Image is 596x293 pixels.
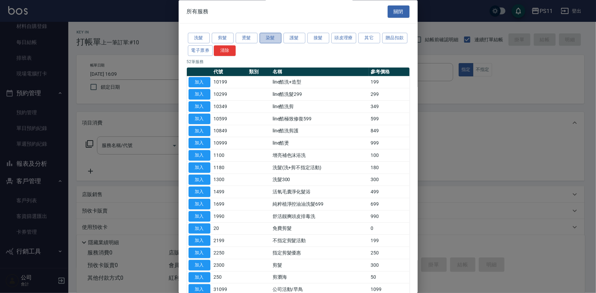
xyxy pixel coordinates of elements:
button: 其它 [358,33,380,44]
td: 10349 [212,101,248,113]
td: 10849 [212,125,248,137]
button: 加入 [189,236,210,246]
th: 代號 [212,68,248,76]
button: 加入 [189,102,210,112]
button: 關閉 [388,5,410,18]
td: 2300 [212,259,248,272]
td: 剪瀏海 [271,272,369,284]
td: 不指定剪髮活動 [271,235,369,247]
td: 199 [369,76,410,89]
td: 250 [369,247,410,259]
button: 剪髮 [212,33,234,44]
th: 參考價格 [369,68,410,76]
td: 849 [369,125,410,137]
td: 990 [369,210,410,223]
td: 純粹植淨控油油洗髮699 [271,198,369,210]
td: 599 [369,113,410,125]
td: 1180 [212,162,248,174]
td: line酷極致修復599 [271,113,369,125]
td: line酷洗髮299 [271,88,369,101]
td: 10999 [212,137,248,149]
button: 染髮 [260,33,281,44]
button: 洗髮 [188,33,210,44]
button: 加入 [189,138,210,149]
span: 所有服務 [187,8,209,15]
td: 10599 [212,113,248,125]
td: 1499 [212,186,248,198]
td: 指定剪髮優惠 [271,247,369,259]
td: 2199 [212,235,248,247]
td: 299 [369,88,410,101]
td: 300 [369,174,410,186]
button: 加入 [189,77,210,88]
button: 加入 [189,89,210,100]
td: 免費剪髮 [271,223,369,235]
button: 加入 [189,223,210,234]
button: 加入 [189,248,210,259]
td: 20 [212,223,248,235]
button: 加入 [189,260,210,270]
td: 活氧毛囊淨化髮浴 [271,186,369,198]
button: 加入 [189,150,210,161]
td: 999 [369,137,410,149]
td: 0 [369,223,410,235]
button: 加入 [189,162,210,173]
button: 加入 [189,187,210,197]
td: 349 [369,101,410,113]
td: 增亮補色沫浴洗 [271,149,369,162]
button: 護髮 [283,33,305,44]
th: 類別 [247,68,271,76]
td: 180 [369,162,410,174]
button: 頭皮理療 [331,33,357,44]
td: line酷燙 [271,137,369,149]
button: 燙髮 [236,33,258,44]
td: 舒活靓爽頭皮排毒洗 [271,210,369,223]
button: 贈品扣款 [382,33,407,44]
button: 電子票券 [188,45,213,56]
td: line酷洗+造型 [271,76,369,89]
button: 加入 [189,114,210,124]
td: 洗髮(洗+剪不指定活動) [271,162,369,174]
th: 名稱 [271,68,369,76]
button: 加入 [189,126,210,136]
td: 10299 [212,88,248,101]
td: 100 [369,149,410,162]
button: 加入 [189,272,210,283]
td: 1100 [212,149,248,162]
td: 10199 [212,76,248,89]
td: line酷洗剪護 [271,125,369,137]
td: 1699 [212,198,248,210]
button: 加入 [189,199,210,210]
td: 699 [369,198,410,210]
p: 52 筆服務 [187,59,410,65]
td: 199 [369,235,410,247]
td: 499 [369,186,410,198]
button: 加入 [189,211,210,222]
td: 剪髮 [271,259,369,272]
td: line酷洗剪 [271,101,369,113]
td: 1990 [212,210,248,223]
td: 250 [212,272,248,284]
td: 1300 [212,174,248,186]
td: 50 [369,272,410,284]
button: 加入 [189,175,210,185]
button: 清除 [214,45,236,56]
td: 300 [369,259,410,272]
button: 接髮 [307,33,329,44]
td: 洗髮300 [271,174,369,186]
td: 2250 [212,247,248,259]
